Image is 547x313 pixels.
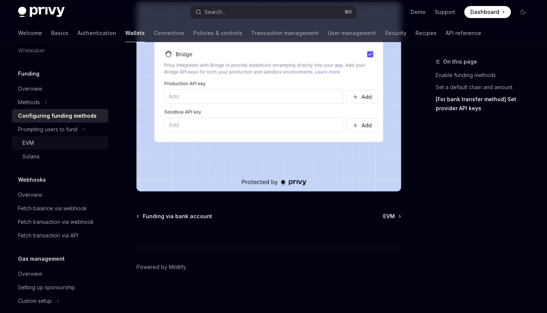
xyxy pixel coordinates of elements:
a: Connectors [154,24,184,42]
div: Setting up sponsorship [18,283,75,292]
a: Overview [12,267,108,281]
a: Security [385,24,406,42]
div: Prompting users to fund [18,125,77,134]
a: Powered by Mintlify [136,263,186,271]
button: Search...⌘K [190,5,356,19]
div: Fetch balance via webhook [18,204,87,213]
a: Transaction management [251,24,319,42]
div: Methods [18,98,40,107]
button: Toggle dark mode [517,6,529,18]
a: API reference [445,24,481,42]
a: EVM [383,213,400,220]
h5: Gas management [18,254,65,263]
a: Solana [12,150,108,163]
div: Overview [18,269,42,278]
img: dark logo [18,7,65,17]
button: Prompting users to fund [12,123,108,136]
div: Fetch transaction via webhook [18,217,94,226]
h5: Funding [18,69,39,78]
a: EVM [12,136,108,150]
a: [For bank transfer method] Set provider API keys [436,93,535,114]
a: Wallets [125,24,145,42]
span: EVM [383,213,395,220]
div: Fetch transaction via API [18,231,78,240]
img: Bridge keys PNG [136,2,401,191]
a: Enable funding methods [436,69,535,81]
a: Authentication [77,24,116,42]
div: Overview [18,84,42,93]
a: Demo [411,8,426,16]
a: Fetch balance via webhook [12,202,108,215]
a: Basics [51,24,68,42]
a: Fetch transaction via API [12,229,108,242]
div: Custom setup [18,296,52,305]
div: Overview [18,190,42,199]
button: Methods [12,96,108,109]
button: Custom setup [12,294,108,308]
a: Overview [12,82,108,96]
a: Configuring funding methods [12,109,108,123]
a: Recipes [415,24,436,42]
a: Policies & controls [193,24,242,42]
span: Funding via bank account [143,213,212,220]
a: Set a default chain and amount [436,81,535,93]
a: Dashboard [464,6,511,18]
a: Setting up sponsorship [12,281,108,294]
div: Solana [23,152,39,161]
a: User management [328,24,376,42]
span: Dashboard [470,8,499,16]
span: On this page [443,57,477,66]
div: Search... [205,8,226,17]
a: Fetch transaction via webhook [12,215,108,229]
div: EVM [23,138,34,147]
a: Support [435,8,455,16]
a: Funding via bank account [137,213,212,220]
div: Configuring funding methods [18,111,97,120]
a: Overview [12,188,108,202]
span: ⌘ K [344,9,352,15]
h5: Webhooks [18,175,46,184]
a: Welcome [18,24,42,42]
